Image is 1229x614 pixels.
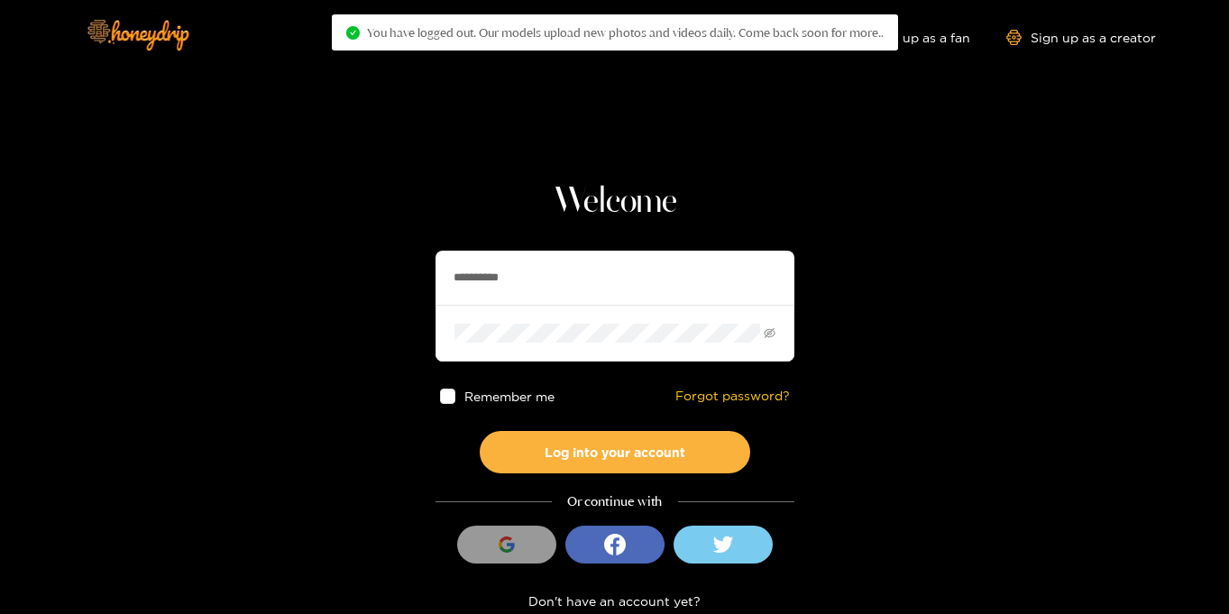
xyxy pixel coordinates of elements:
[480,431,750,473] button: Log into your account
[463,389,554,403] span: Remember me
[346,26,360,40] span: check-circle
[436,591,794,611] div: Don't have an account yet?
[847,30,970,45] a: Sign up as a fan
[367,25,884,40] span: You have logged out. Our models upload new photos and videos daily. Come back soon for more..
[436,180,794,224] h1: Welcome
[1006,30,1156,45] a: Sign up as a creator
[436,491,794,512] div: Or continue with
[764,327,775,339] span: eye-invisible
[675,389,790,404] a: Forgot password?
